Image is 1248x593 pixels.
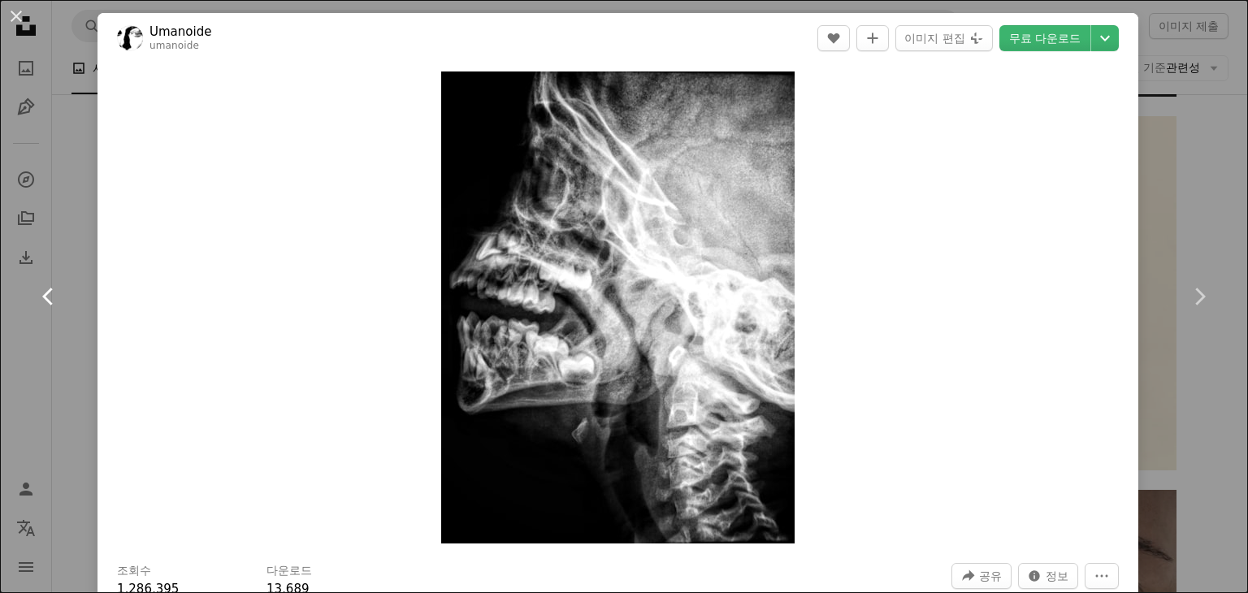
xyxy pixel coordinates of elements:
[817,25,850,51] button: 좋아요
[1150,219,1248,374] a: 다음
[441,71,795,543] button: 이 이미지 확대
[149,24,211,40] a: Umanoide
[979,564,1002,588] span: 공유
[441,71,795,543] img: 흰색과 검은 색 추상 회화
[1091,25,1119,51] button: 다운로드 크기 선택
[1046,564,1068,588] span: 정보
[117,563,151,579] h3: 조회수
[856,25,889,51] button: 컬렉션에 추가
[895,25,992,51] button: 이미지 편집
[999,25,1090,51] a: 무료 다운로드
[1018,563,1078,589] button: 이 이미지 관련 통계
[149,40,199,51] a: umanoide
[117,25,143,51] img: Umanoide의 프로필로 이동
[951,563,1012,589] button: 이 이미지 공유
[1085,563,1119,589] button: 더 많은 작업
[266,563,312,579] h3: 다운로드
